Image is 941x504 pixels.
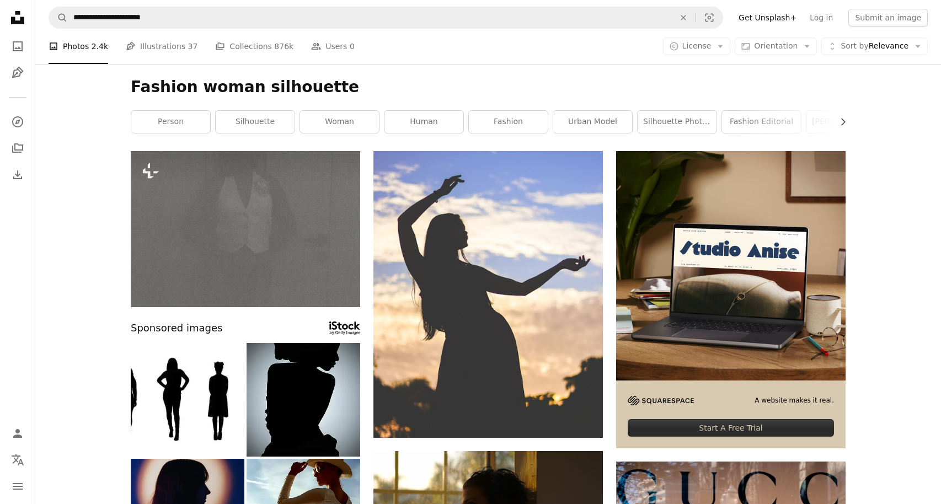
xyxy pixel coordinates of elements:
a: Collections [7,137,29,159]
img: Silhouette of beauty [247,343,360,457]
div: Start A Free Trial [628,419,834,437]
img: file-1705123271268-c3eaf6a79b21image [616,151,846,380]
button: Menu [7,475,29,497]
a: Users 0 [311,29,355,64]
img: silhouette of a groop of wemen standing on white background [131,343,244,457]
a: person [131,111,210,133]
a: [PERSON_NAME] portrait [806,111,885,133]
span: 876k [274,40,293,52]
a: silhouette [216,111,295,133]
a: Illustrations 37 [126,29,197,64]
a: urban model [553,111,632,133]
button: Search Unsplash [49,7,68,28]
span: Relevance [841,41,908,52]
img: file-1705255347840-230a6ab5bca9image [628,396,694,405]
a: A person is silhouetted through dense fog. [131,224,360,234]
span: 0 [350,40,355,52]
h1: Fashion woman silhouette [131,77,846,97]
a: Collections 876k [215,29,293,64]
a: A website makes it real.Start A Free Trial [616,151,846,448]
button: License [663,37,731,55]
a: Illustrations [7,62,29,84]
a: Explore [7,111,29,133]
a: Log in / Sign up [7,422,29,444]
button: Visual search [696,7,723,28]
a: a silhouette of a woman holding her arms up [373,289,603,299]
a: Get Unsplash+ [732,9,803,26]
form: Find visuals sitewide [49,7,723,29]
button: Clear [671,7,696,28]
span: 37 [188,40,198,52]
a: silhouette photography [638,111,717,133]
span: License [682,41,712,50]
a: Photos [7,35,29,57]
a: fashion editorial [722,111,801,133]
a: fashion [469,111,548,133]
a: human [384,111,463,133]
button: Submit an image [848,9,928,26]
button: Orientation [735,37,817,55]
img: a silhouette of a woman holding her arms up [373,151,603,438]
button: scroll list to the right [833,111,846,133]
a: Download History [7,164,29,186]
button: Language [7,449,29,471]
a: woman [300,111,379,133]
a: Log in [803,9,840,26]
span: A website makes it real. [755,396,834,405]
span: Sort by [841,41,868,50]
span: Sponsored images [131,320,222,336]
img: A person is silhouetted through dense fog. [131,151,360,307]
span: Orientation [754,41,798,50]
button: Sort byRelevance [821,37,928,55]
